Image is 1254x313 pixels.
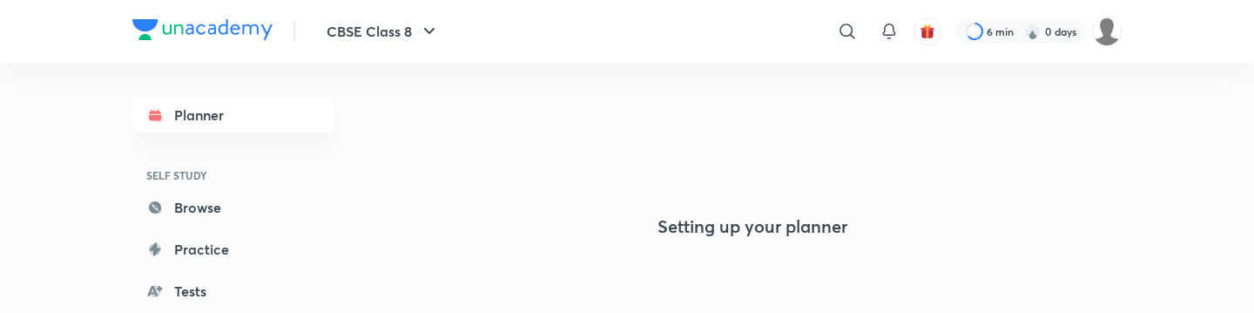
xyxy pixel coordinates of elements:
[132,190,334,225] a: Browse
[914,17,941,45] button: avatar
[1024,23,1042,40] img: streak
[657,216,847,237] h4: Setting up your planner
[920,24,935,39] img: avatar
[132,19,273,40] img: Company Logo
[1092,17,1122,46] img: S M AKSHATHAjjjfhfjgjgkgkgkhk
[132,274,334,309] a: Tests
[132,98,334,133] a: Planner
[132,232,334,267] a: Practice
[132,19,273,44] a: Company Logo
[132,160,334,190] h6: SELF STUDY
[316,14,450,49] button: CBSE Class 8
